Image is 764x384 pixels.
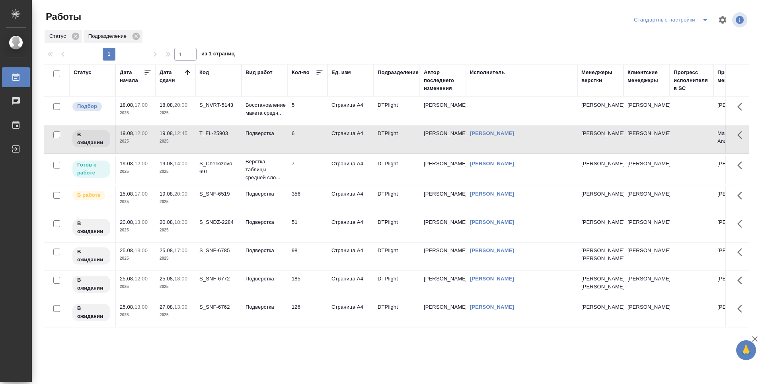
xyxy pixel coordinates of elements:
p: 19.08, [160,191,174,197]
button: Здесь прячутся важные кнопки [733,97,752,116]
button: 🙏 [736,340,756,360]
td: [PERSON_NAME] [420,97,466,125]
p: Подверстка [246,247,284,255]
button: Здесь прячутся важные кнопки [733,271,752,290]
div: S_SNDZ-2284 [199,218,238,226]
p: 25.08, [120,304,134,310]
div: Исполнитель назначен, приступать к работе пока рано [72,275,111,294]
td: DTPlight [374,186,420,214]
p: 17:00 [134,191,148,197]
p: 12:45 [174,130,187,136]
span: Работы [44,10,81,23]
p: 19.08, [160,161,174,167]
div: Исполнитель назначен, приступать к работе пока рано [72,247,111,265]
p: [PERSON_NAME], [PERSON_NAME] [581,247,620,263]
p: [PERSON_NAME] [581,160,620,168]
p: 13:00 [174,304,187,310]
a: [PERSON_NAME] [470,219,514,225]
div: T_FL-25903 [199,129,238,137]
p: 20.08, [120,219,134,225]
td: Страница А4 [327,243,374,270]
p: 2025 [120,137,152,145]
p: [PERSON_NAME] [581,303,620,311]
p: В ожидании [77,276,105,292]
div: S_SNF-6762 [199,303,238,311]
p: Подверстка [246,303,284,311]
td: 185 [288,271,327,299]
div: Статус [74,69,92,76]
p: В ожидании [77,304,105,320]
td: [PERSON_NAME] [624,299,670,327]
td: [PERSON_NAME] [420,186,466,214]
div: Исполнитель назначен, приступать к работе пока рано [72,303,111,322]
div: Вид работ [246,69,273,76]
div: Исполнитель [470,69,505,76]
a: [PERSON_NAME] [470,130,514,136]
p: [PERSON_NAME] [581,101,620,109]
td: [PERSON_NAME] [420,271,466,299]
p: 12:00 [134,130,148,136]
p: Статус [49,32,69,40]
td: 6 [288,125,327,153]
p: 2025 [120,311,152,319]
p: 25.08, [120,276,134,282]
p: 25.08, [160,247,174,253]
div: Дата сдачи [160,69,183,84]
td: [PERSON_NAME] [713,156,760,184]
td: [PERSON_NAME] [624,214,670,242]
a: [PERSON_NAME] [470,161,514,167]
a: [PERSON_NAME] [470,304,514,310]
td: Страница А4 [327,186,374,214]
p: 2025 [120,226,152,234]
div: Проектные менеджеры [717,69,756,84]
div: Исполнитель назначен, приступать к работе пока рано [72,129,111,148]
td: [PERSON_NAME] [420,299,466,327]
p: 18:00 [174,219,187,225]
p: [PERSON_NAME], [PERSON_NAME] [581,275,620,291]
div: Подразделение [378,69,419,76]
div: Исполнитель выполняет работу [72,190,111,201]
div: Кол-во [292,69,310,76]
div: S_SNF-6519 [199,190,238,198]
div: Ед. изм [331,69,351,76]
p: 14:00 [174,161,187,167]
p: 19.08, [160,130,174,136]
p: 17:00 [134,102,148,108]
td: Страница А4 [327,125,374,153]
td: 7 [288,156,327,184]
p: 20:00 [174,191,187,197]
button: Здесь прячутся важные кнопки [733,156,752,175]
button: Здесь прячутся важные кнопки [733,243,752,262]
p: [PERSON_NAME] [581,218,620,226]
td: DTPlight [374,156,420,184]
p: 2025 [120,109,152,117]
p: Подверстка [246,129,284,137]
td: 98 [288,243,327,270]
p: 2025 [160,283,191,291]
button: Здесь прячутся важные кнопки [733,186,752,205]
p: В ожидании [77,131,105,147]
td: [PERSON_NAME] [624,156,670,184]
p: 18:00 [174,276,187,282]
td: 356 [288,186,327,214]
td: [PERSON_NAME] [713,214,760,242]
td: DTPlight [374,299,420,327]
p: 2025 [120,283,152,291]
p: 12:00 [134,161,148,167]
div: Статус [45,30,82,43]
span: из 1 страниц [201,49,235,61]
div: Подразделение [84,30,142,43]
td: Страница А4 [327,214,374,242]
button: Здесь прячутся важные кнопки [733,214,752,233]
p: В ожидании [77,248,105,264]
p: 19.08, [120,130,134,136]
td: [PERSON_NAME] [420,125,466,153]
div: S_Cherkizovo-691 [199,160,238,176]
div: S_NVRT-5143 [199,101,238,109]
p: В работе [77,191,100,199]
p: 2025 [120,255,152,263]
p: 20.08, [160,219,174,225]
p: Подбор [77,102,97,110]
td: [PERSON_NAME] [713,299,760,327]
p: 19.08, [120,161,134,167]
